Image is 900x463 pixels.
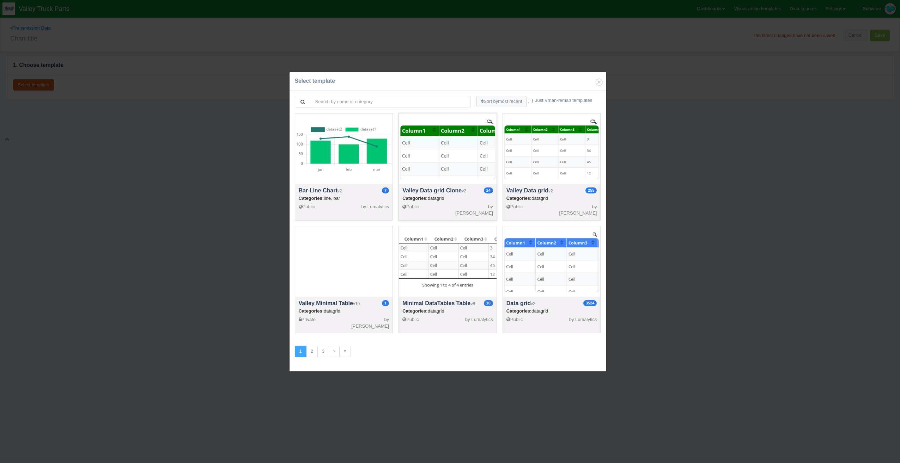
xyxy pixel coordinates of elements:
span: Usage [585,187,597,193]
button: Close [596,79,603,86]
small: v2 [548,189,553,193]
span: Categories: [402,196,428,201]
h4: Data grid [506,300,597,307]
span: Usage [484,187,493,193]
span: Categories: [299,196,324,201]
div: datagrid [402,308,493,315]
input: Search by name or category [311,96,471,108]
div: Public [400,316,448,323]
div: by [PERSON_NAME] [552,204,600,217]
div: Public [504,204,552,210]
div: by [PERSON_NAME] [448,204,495,217]
small: v2 [337,189,342,193]
span: Usage [583,300,597,306]
span: most recent [498,99,522,104]
div: datagrid [299,308,389,315]
span: Categories: [506,196,532,201]
div: Public [296,204,344,210]
span: Categories: [506,308,532,314]
div: Public [400,204,448,210]
div: datagrid [506,195,597,202]
div: Select template [295,77,601,85]
div: Public [504,316,552,323]
input: Just Vman-reman templates [528,99,533,103]
h4: Minimal DataTables Table [402,300,493,307]
span: Usage [382,187,389,193]
h4: Valley Data grid [506,187,597,194]
h4: Bar Line Chart [299,187,389,194]
div: by Lumalytics [344,204,392,210]
a: 2 [306,346,318,357]
small: v8 [470,301,475,306]
span: Categories: [402,308,428,314]
span: Categories: [299,308,324,314]
div: datagrid [402,195,493,202]
div: datagrid [506,308,597,315]
div: line, bar [299,195,389,202]
a: 3 [317,346,329,357]
a: 1 [295,346,306,357]
h4: Valley Data grid Clone [402,187,493,194]
span: Usage [484,300,493,306]
small: v10 [353,301,360,306]
small: v2 [531,301,535,306]
h4: Valley Minimal Table [299,300,389,307]
label: Just Vman-reman templates [535,97,592,104]
div: by [PERSON_NAME] [344,316,392,329]
span: Usage [382,300,389,306]
div: by Lumalytics [448,316,495,323]
button: Sort bymost recent [476,96,527,107]
div: by Lumalytics [552,316,600,323]
small: v2 [462,189,466,193]
div: Private [296,316,344,323]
